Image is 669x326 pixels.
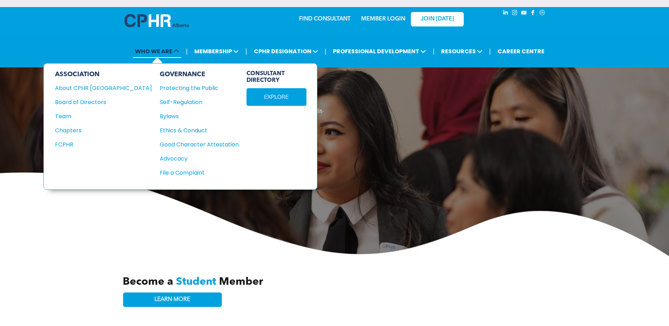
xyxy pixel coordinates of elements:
div: Board of Directors [55,98,142,107]
a: Social network [539,9,546,18]
li: | [433,44,434,59]
li: | [489,44,491,59]
div: ASSOCIATION [55,71,152,78]
a: Advocacy [160,154,239,163]
li: | [245,44,247,59]
a: EXPLORE [247,88,306,106]
a: FIND CONSULTANT [299,16,351,22]
span: Member [219,277,263,287]
a: MEMBER LOGIN [361,16,405,22]
span: CONSULTANT DIRECTORY [247,71,306,84]
div: File a Complaint [160,168,231,177]
span: RESOURCES [439,45,485,58]
div: Bylaws [160,112,231,121]
a: youtube [520,9,528,18]
div: Self-Regulation [160,98,231,107]
a: Self-Regulation [160,98,239,107]
div: Advocacy [160,154,231,163]
a: instagram [511,9,519,18]
a: FCPHR [55,140,152,149]
a: File a Complaint [160,168,239,177]
div: Team [55,112,142,121]
span: Become a [123,277,173,287]
span: CPHR DESIGNATION [252,45,320,58]
a: linkedin [502,9,510,18]
div: GOVERNANCE [160,71,239,78]
li: | [186,44,188,59]
a: Good Character Attestation [160,140,239,149]
a: Bylaws [160,112,239,121]
a: CAREER CENTRE [495,45,547,58]
span: WHO WE ARE [133,45,181,58]
a: Ethics & Conduct [160,126,239,135]
a: JOIN [DATE] [411,12,464,26]
a: Board of Directors [55,98,152,107]
a: LEARN MORE [123,292,222,307]
span: MEMBERSHIP [192,45,241,58]
a: About CPHR [GEOGRAPHIC_DATA] [55,84,152,92]
a: facebook [529,9,537,18]
a: Chapters [55,126,152,135]
a: Team [55,112,152,121]
li: | [325,44,327,59]
span: Student [176,277,216,287]
img: A blue and white logo for cp alberta [124,14,189,27]
span: JOIN [DATE] [421,16,454,23]
div: Protecting the Public [160,84,231,92]
span: PROFESSIONAL DEVELOPMENT [331,45,428,58]
div: Chapters [55,126,142,135]
span: LEARN MORE [154,296,190,303]
div: Good Character Attestation [160,140,231,149]
div: Ethics & Conduct [160,126,231,135]
a: Protecting the Public [160,84,239,92]
div: FCPHR [55,140,142,149]
div: About CPHR [GEOGRAPHIC_DATA] [55,84,142,92]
